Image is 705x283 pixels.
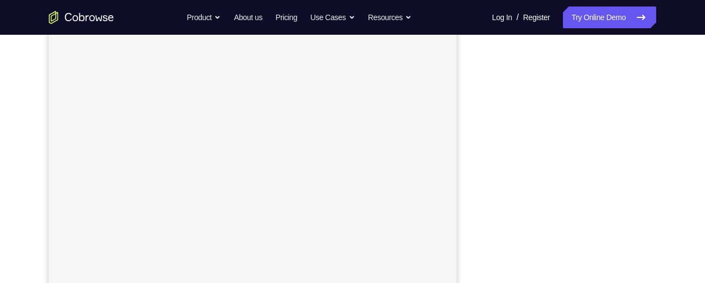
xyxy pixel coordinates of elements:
a: Go to the home page [49,11,114,24]
button: Use Cases [310,7,355,28]
button: Resources [368,7,412,28]
span: / [516,11,518,24]
a: Log In [492,7,512,28]
a: Pricing [275,7,297,28]
a: About us [234,7,262,28]
a: Register [523,7,550,28]
a: Try Online Demo [563,7,656,28]
button: Product [187,7,221,28]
